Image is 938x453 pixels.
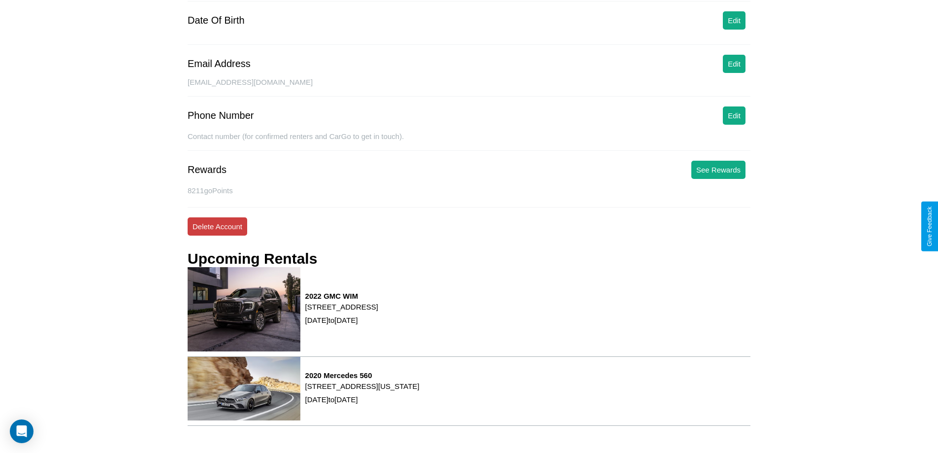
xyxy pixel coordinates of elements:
button: Edit [723,55,745,73]
div: Date Of Birth [188,15,245,26]
div: Give Feedback [926,207,933,246]
p: [DATE] to [DATE] [305,314,378,327]
div: Phone Number [188,110,254,121]
p: 8211 goPoints [188,184,750,197]
img: rental [188,267,300,351]
button: Delete Account [188,217,247,236]
h3: 2020 Mercedes 560 [305,371,420,380]
h3: 2022 GMC WIM [305,292,378,300]
img: rental [188,357,300,420]
button: Edit [723,106,745,125]
div: [EMAIL_ADDRESS][DOMAIN_NAME] [188,78,750,97]
p: [STREET_ADDRESS] [305,300,378,314]
div: Rewards [188,164,226,175]
h3: Upcoming Rentals [188,250,317,267]
p: [DATE] to [DATE] [305,393,420,406]
button: See Rewards [691,161,745,179]
p: [STREET_ADDRESS][US_STATE] [305,380,420,393]
button: Edit [723,11,745,30]
div: Open Intercom Messenger [10,419,33,443]
div: Email Address [188,58,251,70]
div: Contact number (for confirmed renters and CarGo to get in touch). [188,132,750,151]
